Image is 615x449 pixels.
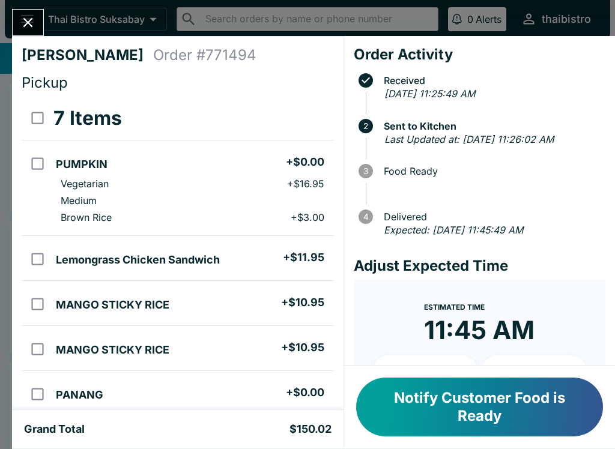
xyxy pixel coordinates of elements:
[281,340,324,355] h5: + $10.95
[354,46,605,64] h4: Order Activity
[482,355,586,385] button: + 20
[363,166,368,176] text: 3
[354,257,605,275] h4: Adjust Expected Time
[384,224,523,236] em: Expected: [DATE] 11:45:49 AM
[378,121,605,131] span: Sent to Kitchen
[356,378,603,436] button: Notify Customer Food is Ready
[13,10,43,35] button: Close
[24,422,85,436] h5: Grand Total
[56,388,103,402] h5: PANANG
[424,315,535,346] time: 11:45 AM
[22,46,153,64] h4: [PERSON_NAME]
[56,157,108,172] h5: PUMPKIN
[373,355,477,385] button: + 10
[378,75,605,86] span: Received
[56,298,169,312] h5: MANGO STICKY RICE
[363,121,368,131] text: 2
[289,422,332,436] h5: $150.02
[56,343,169,357] h5: MANGO STICKY RICE
[286,155,324,169] h5: + $0.00
[291,211,324,223] p: + $3.00
[61,408,109,420] p: Vegetarian
[286,385,324,400] h5: + $0.00
[53,106,122,130] h3: 7 Items
[56,253,220,267] h5: Lemongrass Chicken Sandwich
[61,211,112,223] p: Brown Rice
[22,74,68,91] span: Pickup
[363,212,368,221] text: 4
[287,178,324,190] p: + $16.95
[61,178,109,190] p: Vegetarian
[281,295,324,310] h5: + $10.95
[283,250,324,265] h5: + $11.95
[384,88,475,100] em: [DATE] 11:25:49 AM
[287,408,324,420] p: + $16.95
[153,46,256,64] h4: Order # 771494
[378,166,605,176] span: Food Ready
[61,194,97,206] p: Medium
[384,133,554,145] em: Last Updated at: [DATE] 11:26:02 AM
[424,303,485,312] span: Estimated Time
[378,211,605,222] span: Delivered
